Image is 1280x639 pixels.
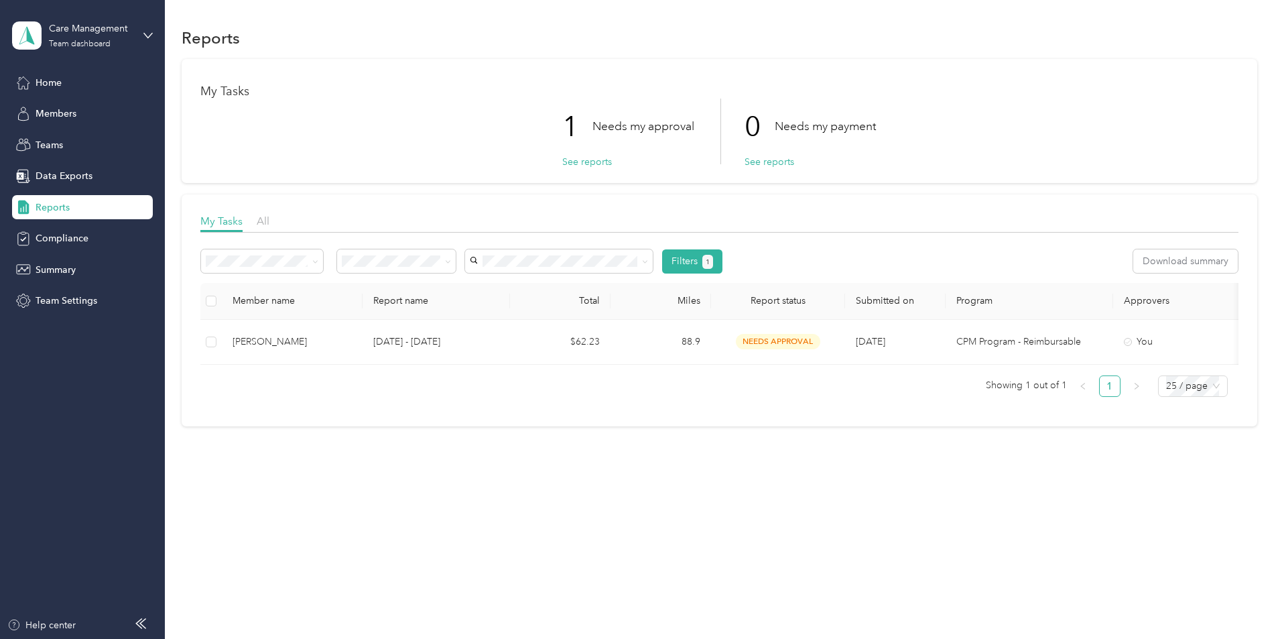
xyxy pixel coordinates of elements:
button: See reports [562,155,612,169]
td: CPM Program - Reimbursable [946,320,1113,365]
span: Summary [36,263,76,277]
th: Member name [222,283,363,320]
span: Home [36,76,62,90]
th: Program [946,283,1113,320]
span: Team Settings [36,294,97,308]
button: See reports [745,155,794,169]
div: [PERSON_NAME] [233,335,352,349]
div: Total [521,295,600,306]
span: Data Exports [36,169,92,183]
td: 88.9 [611,320,711,365]
span: My Tasks [200,215,243,227]
iframe: Everlance-gr Chat Button Frame [1205,564,1280,639]
h1: My Tasks [200,84,1238,99]
span: Showing 1 out of 1 [986,375,1067,396]
p: 0 [745,99,775,155]
li: Previous Page [1072,375,1094,397]
button: Filters1 [662,249,723,274]
div: Team dashboard [49,40,111,48]
h1: Reports [182,31,240,45]
span: Report status [722,295,834,306]
p: Needs my payment [775,118,876,135]
div: Care Management [49,21,133,36]
span: 25 / page [1166,376,1220,396]
span: All [257,215,269,227]
div: You [1124,335,1236,349]
span: Compliance [36,231,88,245]
a: 1 [1100,376,1120,396]
div: Page Size [1158,375,1228,397]
p: Needs my approval [592,118,694,135]
th: Report name [363,283,510,320]
li: Next Page [1126,375,1147,397]
span: Reports [36,200,70,215]
button: Download summary [1133,249,1238,273]
button: right [1126,375,1147,397]
p: [DATE] - [DATE] [373,335,499,349]
span: left [1079,382,1087,390]
button: 1 [702,255,714,269]
p: 1 [562,99,592,155]
td: $62.23 [510,320,611,365]
th: Approvers [1113,283,1247,320]
div: Member name [233,295,352,306]
span: [DATE] [856,336,885,347]
span: needs approval [736,334,820,349]
span: 1 [706,256,710,268]
span: Members [36,107,76,121]
span: right [1133,382,1141,390]
li: 1 [1099,375,1121,397]
th: Submitted on [845,283,946,320]
span: Teams [36,138,63,152]
button: left [1072,375,1094,397]
div: Miles [621,295,700,306]
button: Help center [7,618,76,632]
p: CPM Program - Reimbursable [956,335,1102,349]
